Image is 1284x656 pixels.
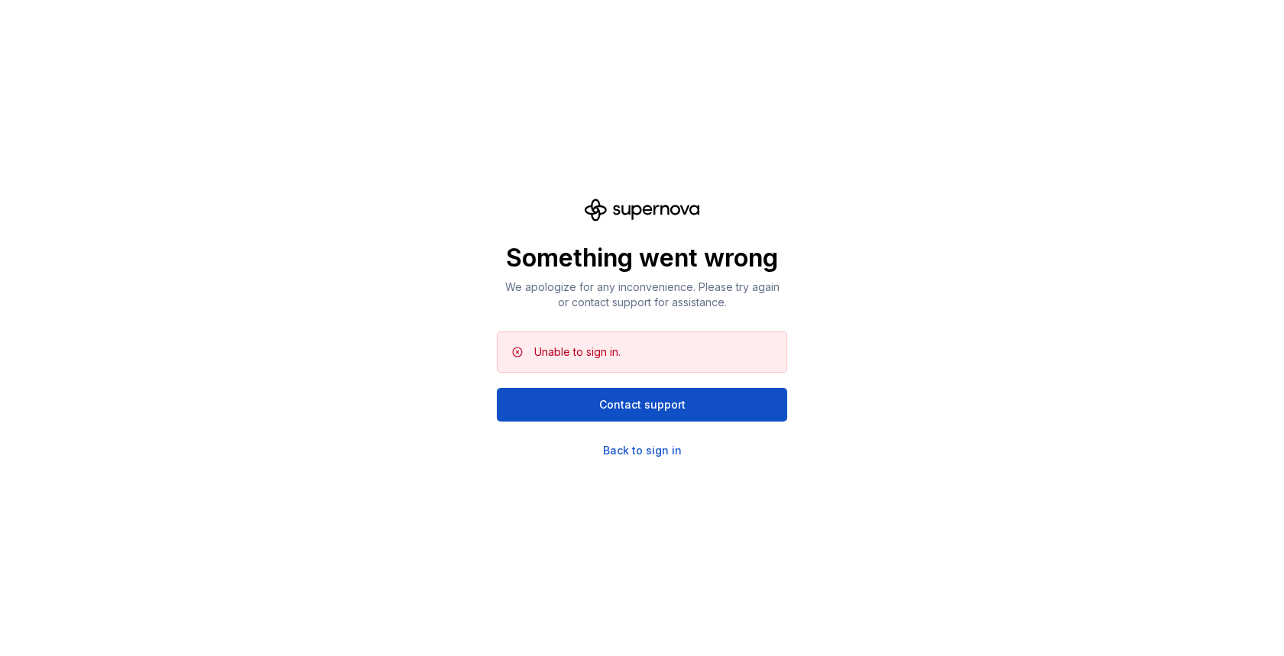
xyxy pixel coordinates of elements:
a: Back to sign in [603,443,682,458]
span: Contact support [599,397,686,412]
p: We apologize for any inconvenience. Please try again or contact support for assistance. [497,280,787,310]
div: Unable to sign in. [534,344,621,360]
p: Something went wrong [497,243,787,273]
button: Contact support [497,388,787,422]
